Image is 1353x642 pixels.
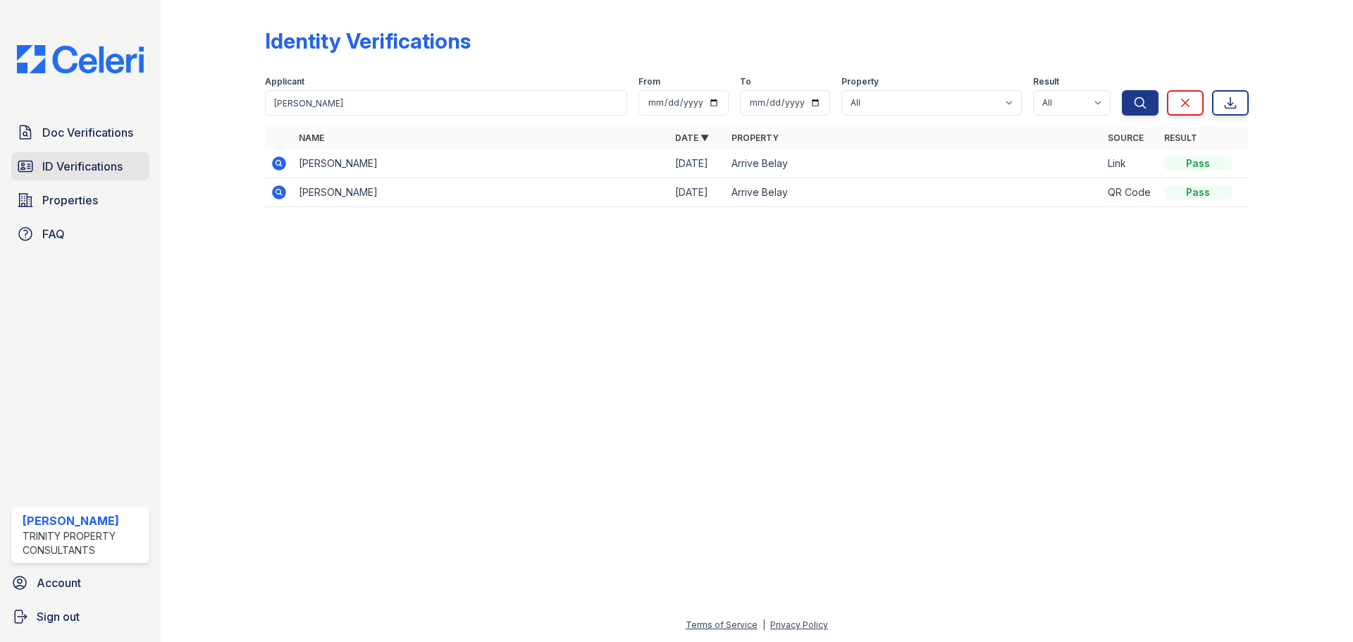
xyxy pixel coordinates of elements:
td: QR Code [1102,178,1159,207]
div: Pass [1164,156,1232,171]
label: Applicant [265,76,304,87]
label: From [638,76,660,87]
a: ID Verifications [11,152,149,180]
span: Properties [42,192,98,209]
a: Terms of Service [686,619,758,630]
a: Result [1164,132,1197,143]
a: Source [1108,132,1144,143]
td: Arrive Belay [726,149,1102,178]
div: Identity Verifications [265,28,471,54]
input: Search by name or phone number [265,90,627,116]
td: Link [1102,149,1159,178]
label: Result [1033,76,1059,87]
div: [PERSON_NAME] [23,512,144,529]
a: FAQ [11,220,149,248]
label: Property [841,76,879,87]
span: FAQ [42,226,65,242]
td: [DATE] [669,149,726,178]
a: Name [299,132,324,143]
span: Doc Verifications [42,124,133,141]
img: CE_Logo_Blue-a8612792a0a2168367f1c8372b55b34899dd931a85d93a1a3d3e32e68fde9ad4.png [6,45,155,73]
a: Sign out [6,603,155,631]
a: Date ▼ [675,132,709,143]
td: [PERSON_NAME] [293,149,669,178]
a: Properties [11,186,149,214]
td: [PERSON_NAME] [293,178,669,207]
div: | [762,619,765,630]
a: Privacy Policy [770,619,828,630]
a: Doc Verifications [11,118,149,147]
span: Sign out [37,608,80,625]
span: Account [37,574,81,591]
div: Pass [1164,185,1232,199]
td: Arrive Belay [726,178,1102,207]
a: Property [731,132,779,143]
td: [DATE] [669,178,726,207]
span: ID Verifications [42,158,123,175]
div: Trinity Property Consultants [23,529,144,557]
a: Account [6,569,155,597]
label: To [740,76,751,87]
